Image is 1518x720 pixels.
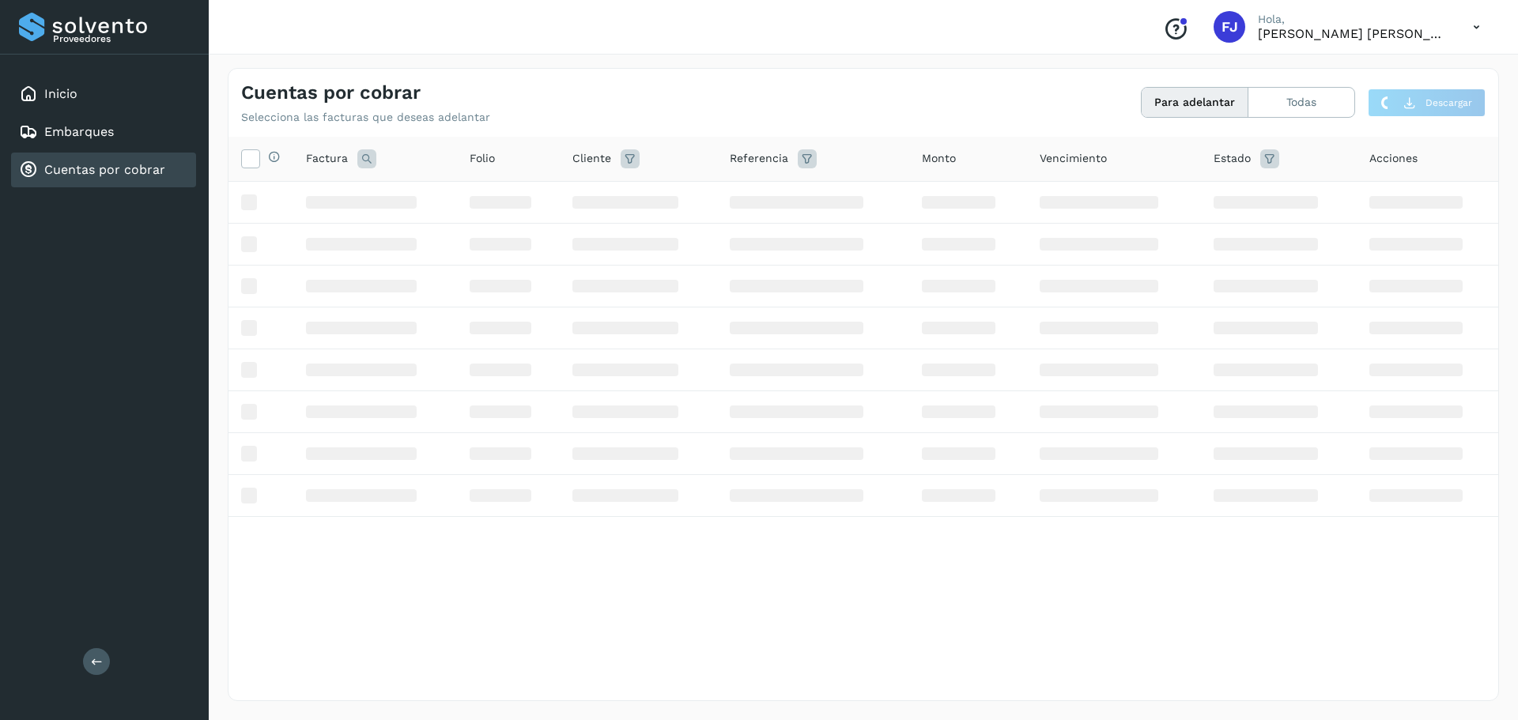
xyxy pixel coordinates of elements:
button: Para adelantar [1142,88,1248,117]
a: Cuentas por cobrar [44,162,165,177]
div: Embarques [11,115,196,149]
a: Embarques [44,124,114,139]
button: Todas [1248,88,1354,117]
span: Descargar [1425,96,1472,110]
span: Referencia [730,150,788,167]
p: FABIAN JESUS MORALES VAZQUEZ [1258,26,1448,41]
p: Selecciona las facturas que deseas adelantar [241,111,490,124]
div: Cuentas por cobrar [11,153,196,187]
div: Inicio [11,77,196,111]
button: Descargar [1368,89,1486,117]
p: Hola, [1258,13,1448,26]
span: Vencimiento [1040,150,1107,167]
p: Proveedores [53,33,190,44]
h4: Cuentas por cobrar [241,81,421,104]
span: Folio [470,150,495,167]
span: Cliente [572,150,611,167]
a: Inicio [44,86,77,101]
span: Estado [1214,150,1251,167]
span: Acciones [1369,150,1418,167]
span: Monto [922,150,956,167]
span: Factura [306,150,348,167]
